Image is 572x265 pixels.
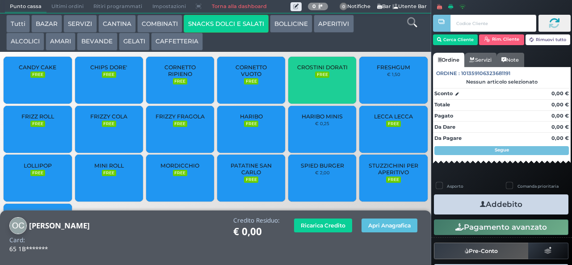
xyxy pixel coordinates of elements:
[479,34,524,45] button: Rim. Cliente
[24,162,52,169] span: LOLLIPOP
[63,15,97,33] button: SERVIZI
[94,162,124,169] span: MINI ROLL
[436,70,460,77] span: Ordine :
[77,33,117,50] button: BEVANDE
[151,33,203,50] button: CAFFETTERIA
[387,72,400,77] small: € 1,50
[551,90,569,97] strong: 0,00 €
[315,170,330,175] small: € 2,00
[90,113,127,120] span: FRIZZY COLA
[526,34,571,45] button: Rimuovi tutto
[434,194,568,215] button: Addebito
[19,64,56,71] span: CANDY CAKE
[270,15,312,33] button: BOLLICINE
[156,113,205,120] span: FRIZZY FRAGOLA
[30,170,45,176] small: FREE
[173,78,187,84] small: FREE
[517,183,559,189] label: Comanda prioritaria
[496,53,524,67] a: Note
[374,113,413,120] span: LECCA LECCA
[225,64,278,77] span: CORNETTO VUOTO
[433,53,464,67] a: Ordine
[301,162,344,169] span: SPIED BURGER
[367,162,420,176] span: STUZZICHINI PER APERITIVO
[312,3,316,9] b: 0
[551,124,569,130] strong: 0,00 €
[90,64,127,71] span: CHIPS DORE'
[31,15,62,33] button: BAZAR
[551,101,569,108] strong: 0,00 €
[160,162,199,169] span: MORDICCHIO
[29,220,90,231] b: [PERSON_NAME]
[173,121,187,127] small: FREE
[98,15,136,33] button: CANTINA
[433,34,478,45] button: Cerca Cliente
[225,162,278,176] span: PATATINE SAN CARLO
[362,219,417,232] button: Apri Anagrafica
[314,15,353,33] button: APERITIVI
[184,15,269,33] button: SNACKS DOLCI E SALATI
[46,33,76,50] button: AMARI
[551,135,569,141] strong: 0,00 €
[297,64,348,71] span: CROSTINI DORATI
[147,0,191,13] span: Impostazioni
[315,121,329,126] small: € 0,25
[315,72,329,78] small: FREE
[377,64,410,71] span: FRESHGUM
[434,124,455,130] strong: Da Dare
[302,113,343,120] span: HARIBO MINIS
[88,0,147,13] span: Ritiri programmati
[30,121,45,127] small: FREE
[434,101,450,108] strong: Totale
[173,170,187,176] small: FREE
[244,121,258,127] small: FREE
[240,113,263,120] span: HARIBO
[154,64,207,77] span: CORNETTO RIPIENO
[233,217,280,224] h4: Credito Residuo:
[102,170,116,176] small: FREE
[137,15,182,33] button: COMBINATI
[233,226,280,237] h1: € 0,00
[5,0,46,13] span: Punto cassa
[434,219,568,235] button: Pagamento avanzato
[551,113,569,119] strong: 0,00 €
[386,177,400,183] small: FREE
[434,90,453,97] strong: Sconto
[244,177,258,183] small: FREE
[206,0,271,13] a: Torna alla dashboard
[294,219,352,232] button: Ricarica Credito
[9,217,27,235] img: OLIANA CARLINO
[21,113,54,120] span: FRIZZ ROLL
[102,121,116,127] small: FREE
[434,243,529,259] button: Pre-Conto
[434,135,462,141] strong: Da Pagare
[464,53,496,67] a: Servizi
[447,183,463,189] label: Asporto
[495,147,509,153] strong: Segue
[434,113,453,119] strong: Pagato
[450,15,536,32] input: Codice Cliente
[461,70,510,77] span: 101359106323681191
[46,0,88,13] span: Ultimi ordini
[386,121,400,127] small: FREE
[9,237,25,244] h4: Card:
[30,72,45,78] small: FREE
[119,33,150,50] button: GELATI
[6,33,44,50] button: ALCOLICI
[6,15,30,33] button: Tutti
[102,72,116,78] small: FREE
[340,3,348,11] span: 0
[244,78,258,84] small: FREE
[433,79,571,85] div: Nessun articolo selezionato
